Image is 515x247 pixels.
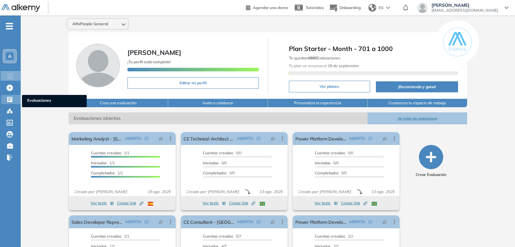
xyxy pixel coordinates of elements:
button: Ver tests [314,199,338,207]
span: pushpin [382,136,387,141]
span: 0/0 [203,170,235,175]
span: Plan Starter - Month - 701 a 1000 [289,44,458,54]
button: Editar mi perfil [127,77,259,89]
span: 0/0 [315,150,353,155]
button: Copiar link [341,199,367,207]
button: pushpin [154,133,168,144]
span: 1/1 [91,234,129,239]
a: CE Technical Architect - [GEOGRAPHIC_DATA] [183,132,235,145]
span: 0/0 [315,160,339,165]
button: pushpin [266,133,280,144]
button: Crear Evaluación [416,145,446,178]
span: Agendar una demo [253,5,288,10]
span: pushpin [159,136,163,141]
span: 13 ago. 2025 [368,189,397,195]
span: ABIERTA [237,136,253,141]
span: ¡Tu perfil está completo! [127,59,170,64]
button: ¡Recomienda y gana! [376,81,458,92]
img: Foto de perfil [76,44,120,87]
img: BRA [260,202,265,206]
span: Iniciadas [315,160,331,165]
button: pushpin [378,217,392,227]
span: ABIERTA [125,136,141,141]
span: Iniciadas [91,160,107,165]
span: Evaluaciones [27,98,82,105]
button: Crea una evaluación [69,99,168,107]
span: AlfaPeople General [72,21,108,26]
span: ABIERTA [237,219,253,225]
span: Cuentas creadas [203,150,233,155]
img: arrow [386,6,390,9]
span: Tutoriales [306,5,324,10]
span: Creado por: [PERSON_NAME] [183,189,242,195]
a: Power Platform Developer - [GEOGRAPHIC_DATA] [295,132,346,145]
span: pushpin [270,219,275,224]
span: check-circle [368,220,372,224]
span: [EMAIL_ADDRESS][DOMAIN_NAME] [432,8,498,13]
span: 1/1 [91,160,115,165]
span: 1/1 [91,170,123,175]
span: Crear Evaluación [416,172,446,178]
i: - [6,26,13,27]
img: Logo [1,4,40,12]
span: 0/0 [203,150,241,155]
span: Completados [203,170,227,175]
span: Cuentas creadas [91,234,121,239]
span: Copiar link [341,200,367,206]
span: Completados [91,170,115,175]
span: Copiar link [229,200,255,206]
a: Sales Developer Representative [71,215,123,228]
span: 0/0 [315,170,347,175]
button: Onboarding [329,1,361,15]
img: world [368,4,376,12]
span: Completados [315,170,339,175]
span: Creado por: [PERSON_NAME] [71,189,130,195]
span: check-circle [257,137,260,140]
button: Ver tests [91,199,114,207]
span: ABIERTA [349,136,365,141]
span: Creado por: [PERSON_NAME] [295,189,354,195]
button: pushpin [154,217,168,227]
button: pushpin [378,133,392,144]
span: ES [379,5,384,11]
b: 18 de septiembre [327,63,359,68]
a: Power Platform Developer CRM [295,215,346,228]
span: 0/0 [203,160,227,165]
button: Copiar link [229,199,255,207]
button: Invita a colaborar [168,99,268,107]
span: pushpin [159,219,163,224]
span: Cuentas creadas [315,150,345,155]
span: pushpin [382,219,387,224]
button: Ver todas las evaluaciones [367,112,467,124]
span: Iniciadas [203,160,219,165]
button: pushpin [266,217,280,227]
button: Ver tests [203,199,226,207]
span: Cuentas creadas [203,234,233,239]
span: [PERSON_NAME] [127,48,181,57]
span: 19 ago. 2025 [145,189,173,195]
a: Agendar una demo [246,3,288,11]
span: 1/1 [91,150,129,155]
span: Tu plan se renueva el [289,63,359,68]
span: 5/7 [203,234,241,239]
a: Marketing Analyst - [GEOGRAPHIC_DATA] [71,132,123,145]
span: Onboarding [339,5,361,10]
img: ESP [148,202,153,206]
button: Copiar link [117,199,143,207]
span: Copiar link [117,200,143,206]
button: Customiza tu espacio de trabajo [367,99,467,107]
img: BRA [372,202,377,206]
button: Ver planes [289,81,370,92]
span: 13 ago. 2025 [257,189,285,195]
a: CE Consultant - [GEOGRAPHIC_DATA] [183,215,235,228]
span: [PERSON_NAME] [432,3,498,8]
span: A [8,54,11,59]
span: check-circle [368,137,372,140]
span: check-circle [145,137,148,140]
span: Te quedan Evaluaciones [289,56,340,60]
span: Cuentas creadas [91,150,121,155]
span: check-circle [257,220,260,224]
b: 4990 [308,56,317,60]
span: ABIERTA [349,219,365,225]
span: ABIERTA [125,219,141,225]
